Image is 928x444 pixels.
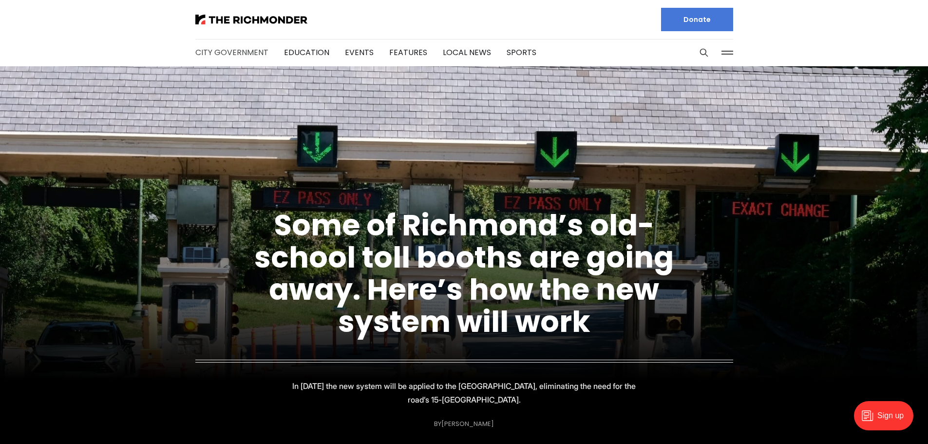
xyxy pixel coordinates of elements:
[441,419,494,428] a: [PERSON_NAME]
[434,420,494,427] div: By
[195,15,307,24] img: The Richmonder
[846,396,928,444] iframe: portal-trigger
[661,8,733,31] a: Donate
[195,47,268,58] a: City Government
[443,47,491,58] a: Local News
[254,205,674,342] a: Some of Richmond’s old-school toll booths are going away. Here’s how the new system will work
[291,379,638,406] p: In [DATE] the new system will be applied to the [GEOGRAPHIC_DATA], eliminating the need for the r...
[284,47,329,58] a: Education
[345,47,374,58] a: Events
[697,45,711,60] button: Search this site
[507,47,536,58] a: Sports
[389,47,427,58] a: Features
